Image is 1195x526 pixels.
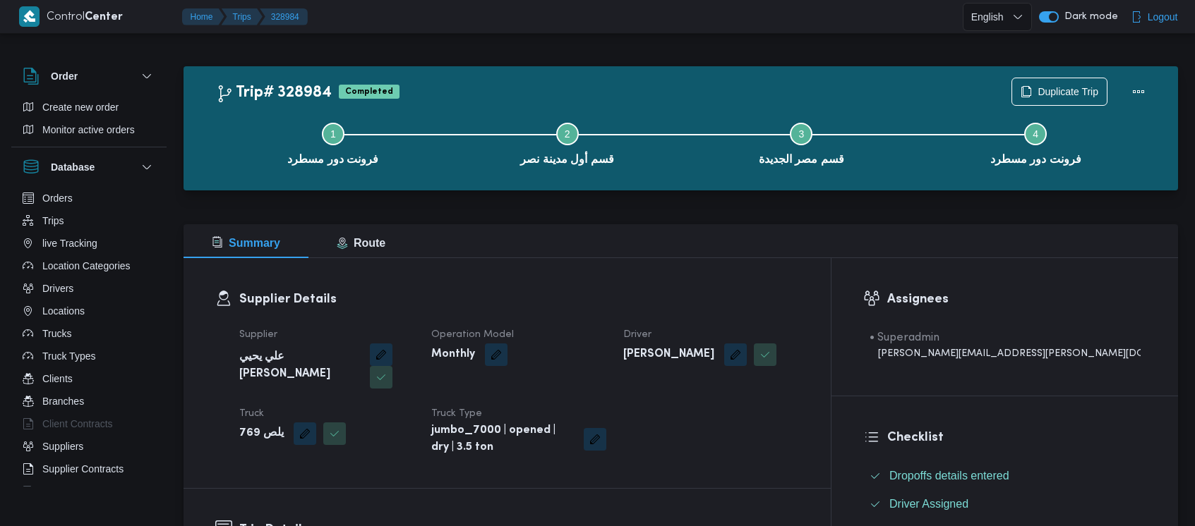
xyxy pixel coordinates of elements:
[1011,78,1107,106] button: Duplicate Trip
[19,6,40,27] img: X8yXhbKr1z7QwAAAABJRU5ErkJggg==
[17,480,161,503] button: Devices
[520,151,613,168] span: قسم أول مدينة نصر
[17,322,161,345] button: Trucks
[431,330,514,339] span: Operation Model
[887,290,1146,309] h3: Assignees
[42,370,73,387] span: Clients
[1033,128,1038,140] span: 4
[42,302,85,319] span: Locations
[431,346,475,363] b: Monthly
[889,498,968,510] span: Driver Assigned
[42,235,97,252] span: live Tracking
[11,96,167,147] div: Order
[17,118,161,141] button: Monitor active orders
[42,212,64,229] span: Trips
[42,325,71,342] span: Trucks
[864,465,1146,487] button: Dropoffs details entered
[17,435,161,458] button: Suppliers
[51,159,95,176] h3: Database
[42,257,131,274] span: Location Categories
[887,428,1146,447] h3: Checklist
[17,187,161,209] button: Orders
[17,300,161,322] button: Locations
[42,438,83,455] span: Suppliers
[239,425,284,442] b: يلص 769
[337,237,385,249] span: Route
[85,12,123,23] b: Center
[339,85,400,99] span: Completed
[17,345,161,367] button: Truck Types
[870,329,1141,361] span: • Superadmin mohamed.nabil@illa.com.eg
[17,412,161,435] button: Client Contracts
[345,87,393,96] b: Completed
[216,84,332,102] h2: Trip# 328984
[990,151,1081,168] span: فرونت دور مسطرد
[565,128,570,140] span: 2
[182,8,224,25] button: Home
[42,121,135,138] span: Monitor active orders
[42,99,119,116] span: Create new order
[1059,11,1118,23] span: Dark mode
[239,290,799,309] h3: Supplier Details
[287,151,378,168] span: فرونت دور مسطرد
[685,106,919,179] button: قسم مصر الجديدة
[17,458,161,480] button: Supplier Contracts
[222,8,263,25] button: Trips
[42,280,73,297] span: Drivers
[918,106,1153,179] button: فرونت دور مسطرد
[17,367,161,390] button: Clients
[889,496,968,513] span: Driver Assigned
[239,330,277,339] span: Supplier
[17,277,161,300] button: Drivers
[42,393,84,410] span: Branches
[1148,8,1178,25] span: Logout
[42,460,124,477] span: Supplier Contracts
[17,255,161,277] button: Location Categories
[889,470,1009,482] span: Dropoffs details entered
[623,330,651,339] span: Driver
[1124,78,1153,106] button: Actions
[42,415,113,432] span: Client Contracts
[51,68,78,85] h3: Order
[870,329,1141,346] div: • Superadmin
[623,346,714,363] b: [PERSON_NAME]
[17,209,161,232] button: Trips
[42,483,78,500] span: Devices
[1038,83,1098,100] span: Duplicate Trip
[11,187,167,492] div: Database
[889,467,1009,484] span: Dropoffs details entered
[870,346,1141,361] div: [PERSON_NAME][EMAIL_ADDRESS][PERSON_NAME][DOMAIN_NAME]
[42,348,95,365] span: Truck Types
[1125,3,1184,31] button: Logout
[216,106,450,179] button: فرونت دور مسطرد
[431,422,574,456] b: jumbo_7000 | opened | dry | 3.5 ton
[798,128,804,140] span: 3
[17,390,161,412] button: Branches
[431,409,482,418] span: Truck Type
[450,106,685,179] button: قسم أول مدينة نصر
[239,409,264,418] span: Truck
[23,159,155,176] button: Database
[42,190,73,207] span: Orders
[212,237,280,249] span: Summary
[260,8,308,25] button: 328984
[17,232,161,255] button: live Tracking
[864,493,1146,515] button: Driver Assigned
[17,96,161,118] button: Create new order
[23,68,155,85] button: Order
[759,151,844,168] span: قسم مصر الجديدة
[330,128,336,140] span: 1
[239,349,360,383] b: علي يحيي [PERSON_NAME]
